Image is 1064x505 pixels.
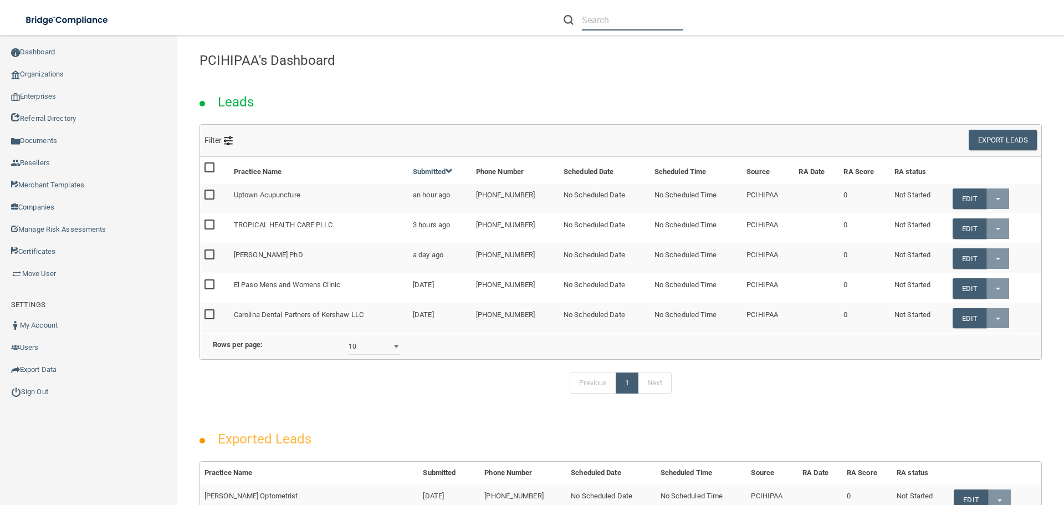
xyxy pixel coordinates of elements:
label: SETTINGS [11,298,45,312]
img: briefcase.64adab9b.png [11,268,22,279]
td: [DATE] [408,303,472,333]
td: [PERSON_NAME] PhD [229,243,408,273]
b: Rows per page: [213,340,263,349]
td: PCIHIPAA [742,243,794,273]
th: RA status [892,462,949,484]
td: Not Started [890,183,948,213]
input: Search [582,10,683,30]
a: Previous [570,373,616,394]
td: 0 [839,213,890,243]
span: Filter [204,136,233,145]
img: organization-icon.f8decf85.png [11,70,20,79]
td: Not Started [890,243,948,273]
td: 0 [839,303,890,333]
th: Phone Number [480,462,566,484]
th: Scheduled Time [650,157,742,183]
td: [PHONE_NUMBER] [472,183,559,213]
a: Edit [953,308,986,329]
td: [PHONE_NUMBER] [472,243,559,273]
iframe: Drift Widget Chat Controller [872,426,1051,471]
th: Practice Name [229,157,408,183]
th: Practice Name [200,462,418,484]
img: ic_power_dark.7ecde6b1.png [11,387,21,397]
td: PCIHIPAA [742,303,794,333]
a: Submitted [413,167,453,176]
img: ic_reseller.de258add.png [11,159,20,167]
th: RA Date [794,157,839,183]
td: No Scheduled Date [559,243,650,273]
img: bridge_compliance_login_screen.278c3ca4.svg [17,9,119,32]
button: Export Leads [969,130,1037,150]
h2: Leads [207,86,265,118]
th: RA Date [798,462,842,484]
td: an hour ago [408,183,472,213]
td: Carolina Dental Partners of Kershaw LLC [229,303,408,333]
a: Edit [953,188,986,209]
td: [PHONE_NUMBER] [472,213,559,243]
a: Edit [953,278,986,299]
th: Source [742,157,794,183]
td: Not Started [890,273,948,303]
img: ic_dashboard_dark.d01f4a41.png [11,48,20,57]
a: Next [638,373,671,394]
td: Not Started [890,213,948,243]
td: [PHONE_NUMBER] [472,273,559,303]
h4: PCIHIPAA's Dashboard [199,53,1042,68]
td: PCIHIPAA [742,213,794,243]
td: Not Started [890,303,948,333]
td: 0 [839,273,890,303]
a: Edit [953,248,986,269]
img: ic_user_dark.df1a06c3.png [11,321,20,330]
th: RA status [890,157,948,183]
td: No Scheduled Time [650,213,742,243]
td: No Scheduled Time [650,273,742,303]
td: PCIHIPAA [742,273,794,303]
h2: Exported Leads [207,424,323,455]
td: No Scheduled Date [559,213,650,243]
th: Phone Number [472,157,559,183]
td: No Scheduled Time [650,303,742,333]
td: a day ago [408,243,472,273]
td: TROPICAL HEALTH CARE PLLC [229,213,408,243]
td: 3 hours ago [408,213,472,243]
img: icon-documents.8dae5593.png [11,137,20,146]
img: enterprise.0d942306.png [11,93,20,101]
img: icon-filter@2x.21656d0b.png [224,136,233,145]
th: Scheduled Date [559,157,650,183]
td: 0 [839,183,890,213]
img: icon-users.e205127d.png [11,343,20,352]
td: No Scheduled Time [650,243,742,273]
img: ic-search.3b580494.png [564,15,574,25]
td: No Scheduled Date [559,273,650,303]
td: No Scheduled Date [559,303,650,333]
td: El Paso Mens and Womens Clinic [229,273,408,303]
a: 1 [616,373,638,394]
th: RA Score [839,157,890,183]
img: icon-export.b9366987.png [11,365,20,374]
td: No Scheduled Time [650,183,742,213]
a: Edit [953,218,986,239]
th: Submitted [418,462,480,484]
th: Scheduled Time [656,462,747,484]
td: PCIHIPAA [742,183,794,213]
td: No Scheduled Date [559,183,650,213]
th: RA Score [842,462,892,484]
td: Uptown Acupuncture [229,183,408,213]
td: [DATE] [408,273,472,303]
td: 0 [839,243,890,273]
th: Scheduled Date [566,462,656,484]
th: Source [746,462,798,484]
td: [PHONE_NUMBER] [472,303,559,333]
